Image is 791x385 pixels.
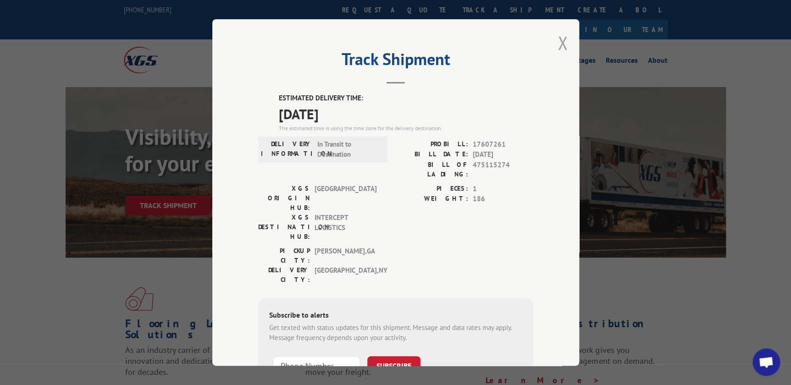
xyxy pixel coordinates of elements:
label: BILL OF LADING: [396,160,468,179]
div: The estimated time is using the time zone for the delivery destination. [279,124,533,132]
a: Open chat [752,348,780,376]
span: In Transit to Destination [317,139,379,160]
label: DELIVERY CITY: [258,265,310,285]
label: ESTIMATED DELIVERY TIME: [279,93,533,104]
label: XGS ORIGIN HUB: [258,184,310,213]
span: [DATE] [473,149,533,160]
label: WEIGHT: [396,194,468,204]
span: INTERCEPT LOGISTICS [315,213,376,242]
input: Phone Number [273,356,360,375]
span: 475115274 [473,160,533,179]
div: Get texted with status updates for this shipment. Message and data rates may apply. Message frequ... [269,323,522,343]
span: 1 [473,184,533,194]
div: Subscribe to alerts [269,309,522,323]
h2: Track Shipment [258,53,533,70]
span: 186 [473,194,533,204]
button: Close modal [558,31,568,55]
span: [DATE] [279,104,533,124]
label: PIECES: [396,184,468,194]
label: PROBILL: [396,139,468,150]
span: [PERSON_NAME] , GA [315,246,376,265]
span: [GEOGRAPHIC_DATA] , NY [315,265,376,285]
label: XGS DESTINATION HUB: [258,213,310,242]
label: BILL DATE: [396,149,468,160]
label: DELIVERY INFORMATION: [261,139,313,160]
label: PICKUP CITY: [258,246,310,265]
span: 17607261 [473,139,533,150]
button: SUBSCRIBE [367,356,420,375]
span: [GEOGRAPHIC_DATA] [315,184,376,213]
